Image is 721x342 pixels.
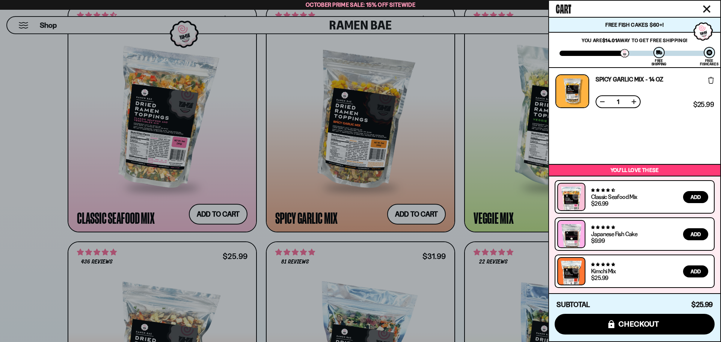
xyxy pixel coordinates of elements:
div: $25.99 [591,275,608,281]
button: Add [683,265,708,277]
span: $25.99 [693,101,714,108]
span: Add [691,194,701,200]
a: Kimchi Mix [591,267,615,275]
span: October Prime Sale: 15% off Sitewide [306,1,415,8]
strong: $14.01 [602,37,617,43]
a: Spicy Garlic Mix - 14 oz [596,76,663,82]
button: Add [683,228,708,240]
button: Add [683,191,708,203]
span: Add [691,232,701,237]
div: Free Fishcakes [700,59,718,66]
span: 1 [612,99,624,105]
span: 4.77 stars [591,225,615,230]
a: Classic Seafood Mix [591,193,637,200]
span: $25.99 [691,300,713,309]
span: Add [691,269,701,274]
p: You are away to get Free Shipping! [560,37,710,43]
div: Free Shipping [652,59,666,66]
button: Close cart [701,3,712,15]
p: You’ll love these [551,167,718,174]
a: Japanese Fish Cake [591,230,637,238]
span: Cart [556,0,571,15]
span: 4.68 stars [591,188,615,193]
div: $9.99 [591,238,605,244]
button: checkout [555,314,715,334]
span: Free Fish Cakes $60+! [605,21,664,28]
span: 4.76 stars [591,262,615,267]
div: $26.99 [591,200,608,206]
h4: Subtotal [557,301,590,309]
span: checkout [618,320,659,328]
